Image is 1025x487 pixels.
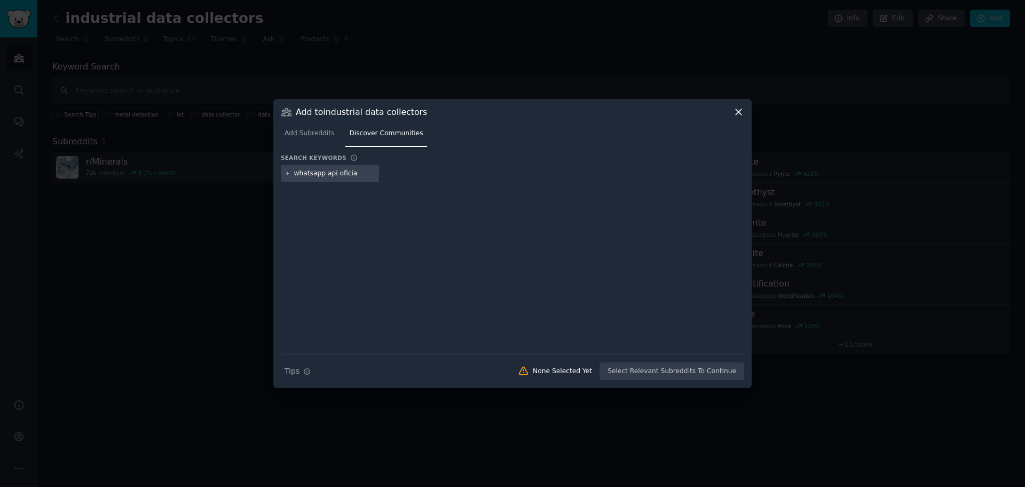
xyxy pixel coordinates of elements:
[285,129,334,138] span: Add Subreddits
[294,169,375,179] input: New Keyword
[281,154,346,161] h3: Search keywords
[281,362,314,381] button: Tips
[281,125,338,147] a: Add Subreddits
[349,129,423,138] span: Discover Communities
[533,367,592,376] div: None Selected Yet
[285,366,299,377] span: Tips
[345,125,427,147] a: Discover Communities
[296,106,427,118] h3: Add to industrial data collectors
